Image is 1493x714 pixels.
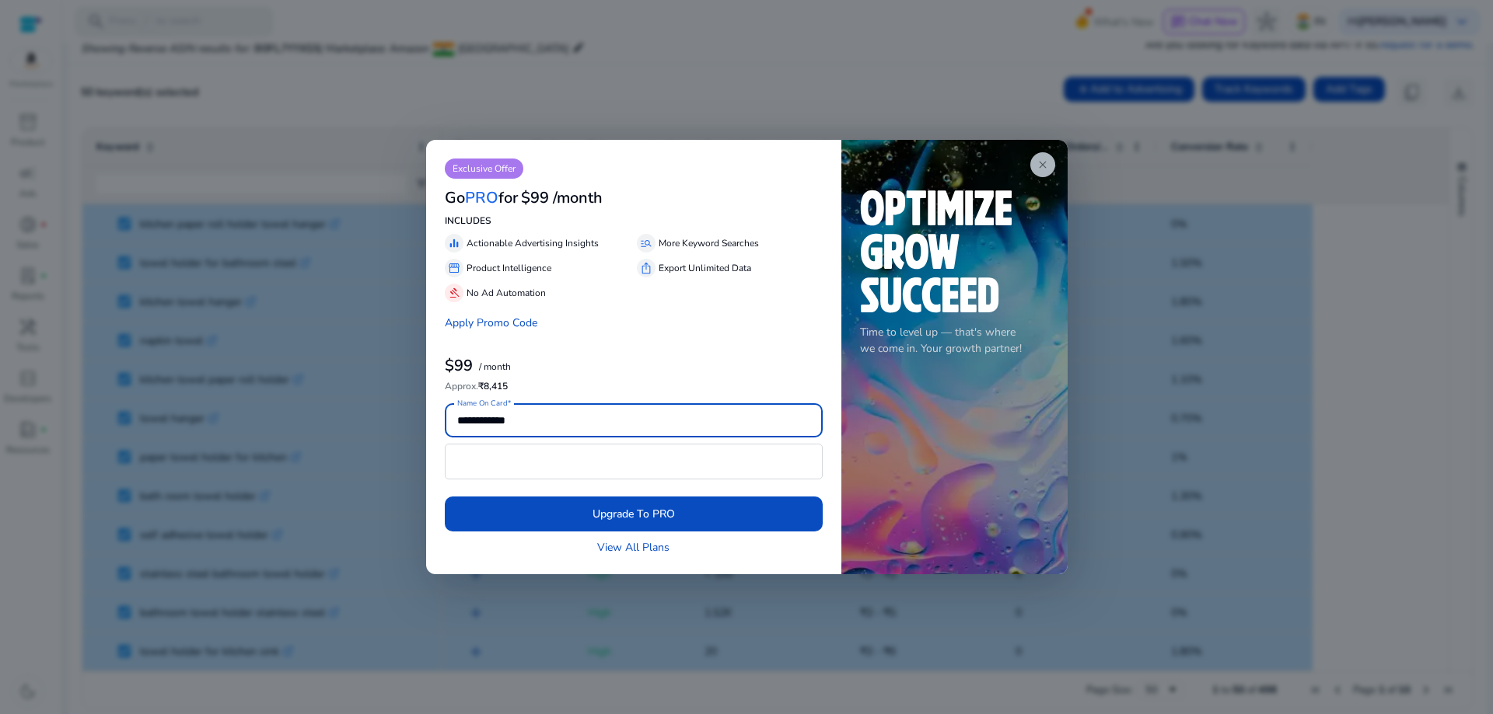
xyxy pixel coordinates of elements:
[445,381,823,392] h6: ₹8,415
[465,187,498,208] span: PRO
[445,315,537,330] a: Apply Promo Code
[445,380,478,392] span: Approx.
[448,237,460,249] span: equalizer
[445,355,473,376] b: $99
[1037,158,1049,171] span: close
[640,262,652,274] span: ios_share
[467,236,599,250] p: Actionable Advertising Insights
[453,446,814,477] iframe: Secure card payment input frame
[640,237,652,249] span: manage_search
[467,286,546,300] p: No Ad Automation
[445,158,523,179] p: Exclusive Offer
[467,261,551,275] p: Product Intelligence
[593,506,675,522] span: Upgrade To PRO
[659,261,751,275] p: Export Unlimited Data
[521,189,603,207] h3: $99 /month
[457,398,507,409] mat-label: Name On Card
[597,539,670,556] a: View All Plans
[445,214,823,228] p: INCLUDES
[445,496,823,531] button: Upgrade To PRO
[860,324,1049,357] p: Time to level up — that's where we come in. Your growth partner!
[659,236,759,250] p: More Keyword Searches
[448,287,460,299] span: gavel
[479,362,511,372] p: / month
[448,262,460,274] span: storefront
[445,189,518,207] h3: Go for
